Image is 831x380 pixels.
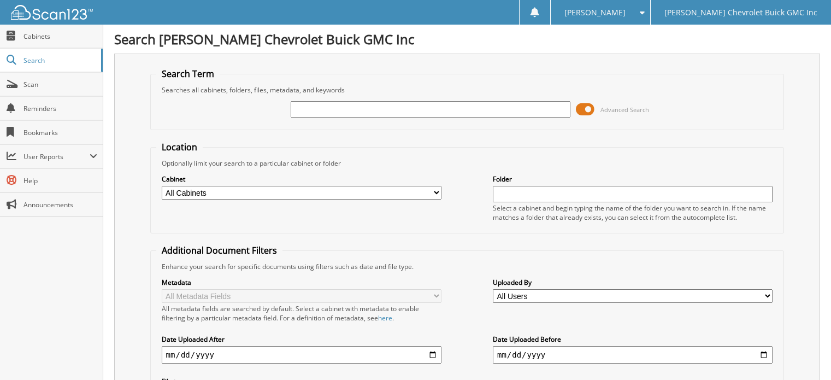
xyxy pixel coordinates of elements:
[493,278,773,287] label: Uploaded By
[493,203,773,222] div: Select a cabinet and begin typing the name of the folder you want to search in. If the name match...
[23,32,97,41] span: Cabinets
[23,80,97,89] span: Scan
[162,174,441,184] label: Cabinet
[23,104,97,113] span: Reminders
[664,9,817,16] span: [PERSON_NAME] Chevrolet Buick GMC Inc
[493,335,773,344] label: Date Uploaded Before
[23,200,97,209] span: Announcements
[156,244,282,256] legend: Additional Document Filters
[156,262,779,271] div: Enhance your search for specific documents using filters such as date and file type.
[600,106,649,114] span: Advanced Search
[162,278,441,287] label: Metadata
[156,159,779,168] div: Optionally limit your search to a particular cabinet or folder
[493,174,773,184] label: Folder
[23,56,96,65] span: Search
[564,9,626,16] span: [PERSON_NAME]
[162,335,441,344] label: Date Uploaded After
[156,68,220,80] legend: Search Term
[156,85,779,95] div: Searches all cabinets, folders, files, metadata, and keywords
[23,152,90,161] span: User Reports
[23,176,97,185] span: Help
[493,346,773,364] input: end
[156,141,203,153] legend: Location
[162,346,441,364] input: start
[23,128,97,137] span: Bookmarks
[378,313,392,323] a: here
[162,304,441,323] div: All metadata fields are searched by default. Select a cabinet with metadata to enable filtering b...
[114,30,820,48] h1: Search [PERSON_NAME] Chevrolet Buick GMC Inc
[11,5,93,20] img: scan123-logo-white.svg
